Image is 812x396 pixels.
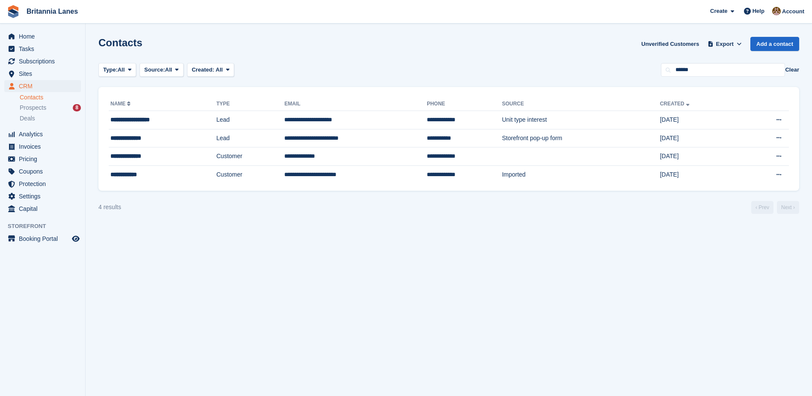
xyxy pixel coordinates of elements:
span: Prospects [20,104,46,112]
span: Export [716,40,734,48]
a: menu [4,55,81,67]
span: Deals [20,114,35,123]
span: Sites [19,68,70,80]
button: Created: All [187,63,234,77]
a: menu [4,128,81,140]
a: menu [4,30,81,42]
td: Unit type interest [502,111,660,129]
a: menu [4,68,81,80]
a: menu [4,153,81,165]
a: Name [110,101,132,107]
span: Invoices [19,141,70,153]
td: [DATE] [660,129,742,147]
span: All [165,66,173,74]
td: [DATE] [660,147,742,166]
span: Source: [144,66,165,74]
td: Lead [216,111,284,129]
td: Customer [216,165,284,183]
td: Imported [502,165,660,183]
a: menu [4,203,81,215]
th: Type [216,97,284,111]
a: Britannia Lanes [23,4,81,18]
span: Created: [192,66,214,73]
th: Source [502,97,660,111]
span: Coupons [19,165,70,177]
span: CRM [19,80,70,92]
a: Next [777,201,799,214]
th: Phone [427,97,502,111]
td: [DATE] [660,111,742,129]
a: menu [4,190,81,202]
span: All [216,66,223,73]
a: Preview store [71,234,81,244]
span: Storefront [8,222,85,231]
h1: Contacts [98,37,143,48]
td: Lead [216,129,284,147]
td: Customer [216,147,284,166]
span: Home [19,30,70,42]
span: Booking Portal [19,233,70,245]
span: Capital [19,203,70,215]
td: Storefront pop-up form [502,129,660,147]
button: Export [706,37,744,51]
button: Clear [785,66,799,74]
a: menu [4,178,81,190]
span: Subscriptions [19,55,70,67]
button: Type: All [98,63,136,77]
img: stora-icon-8386f47178a22dfd0bd8f6a31ec36ba5ce8667c1dd55bd0f319d3a0aa187defe.svg [7,5,20,18]
span: Pricing [19,153,70,165]
a: Created [660,101,691,107]
span: Help [753,7,764,15]
img: Admin [772,7,781,15]
span: Type: [103,66,118,74]
button: Source: All [140,63,184,77]
div: 8 [73,104,81,111]
a: menu [4,233,81,245]
a: menu [4,141,81,153]
span: All [118,66,125,74]
a: Previous [751,201,773,214]
a: menu [4,165,81,177]
a: menu [4,43,81,55]
nav: Page [750,201,801,214]
a: Unverified Customers [638,37,702,51]
span: Settings [19,190,70,202]
a: Add a contact [750,37,799,51]
span: Protection [19,178,70,190]
span: Account [782,7,804,16]
a: menu [4,80,81,92]
td: [DATE] [660,165,742,183]
a: Contacts [20,93,81,102]
span: Tasks [19,43,70,55]
th: Email [284,97,427,111]
a: Prospects 8 [20,103,81,112]
div: 4 results [98,203,121,212]
span: Create [710,7,727,15]
span: Analytics [19,128,70,140]
a: Deals [20,114,81,123]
